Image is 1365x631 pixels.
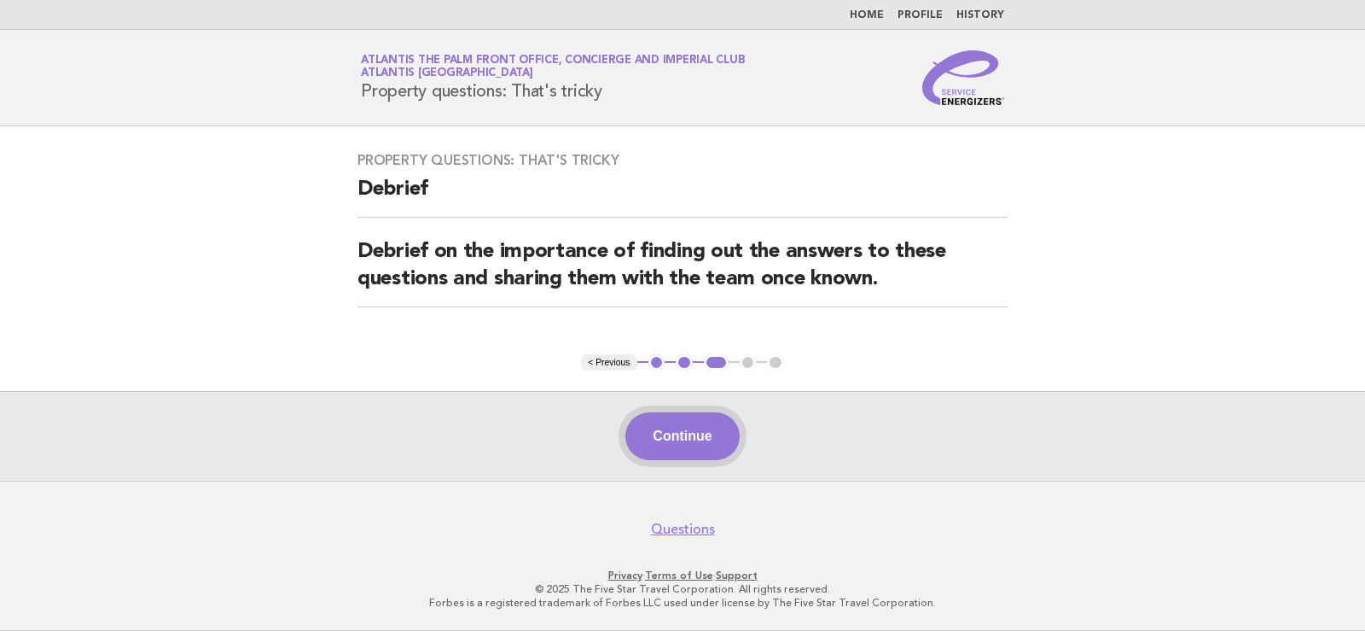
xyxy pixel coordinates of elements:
[361,68,533,79] span: Atlantis [GEOGRAPHIC_DATA]
[625,412,739,460] button: Continue
[645,570,713,581] a: Terms of Use
[160,596,1205,610] p: Forbes is a registered trademark of Forbes LLC used under license by The Five Star Travel Corpora...
[651,521,715,538] a: Questions
[850,10,884,20] a: Home
[361,56,745,100] h1: Property questions: That's tricky
[361,55,745,79] a: Atlantis The Palm Front Office, Concierge and Imperial ClubAtlantis [GEOGRAPHIC_DATA]
[581,354,636,371] button: < Previous
[648,354,665,371] button: 1
[704,354,729,371] button: 3
[608,570,642,581] a: Privacy
[357,152,1008,169] h3: Property questions: That's tricky
[716,570,758,581] a: Support
[956,10,1004,20] a: History
[160,582,1205,596] p: © 2025 The Five Star Travel Corporation. All rights reserved.
[922,50,1004,105] img: Service Energizers
[160,569,1205,582] p: · ·
[676,354,693,371] button: 2
[357,176,1008,218] h2: Debrief
[897,10,943,20] a: Profile
[357,238,1008,307] h2: Debrief on the importance of finding out the answers to these questions and sharing them with the...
